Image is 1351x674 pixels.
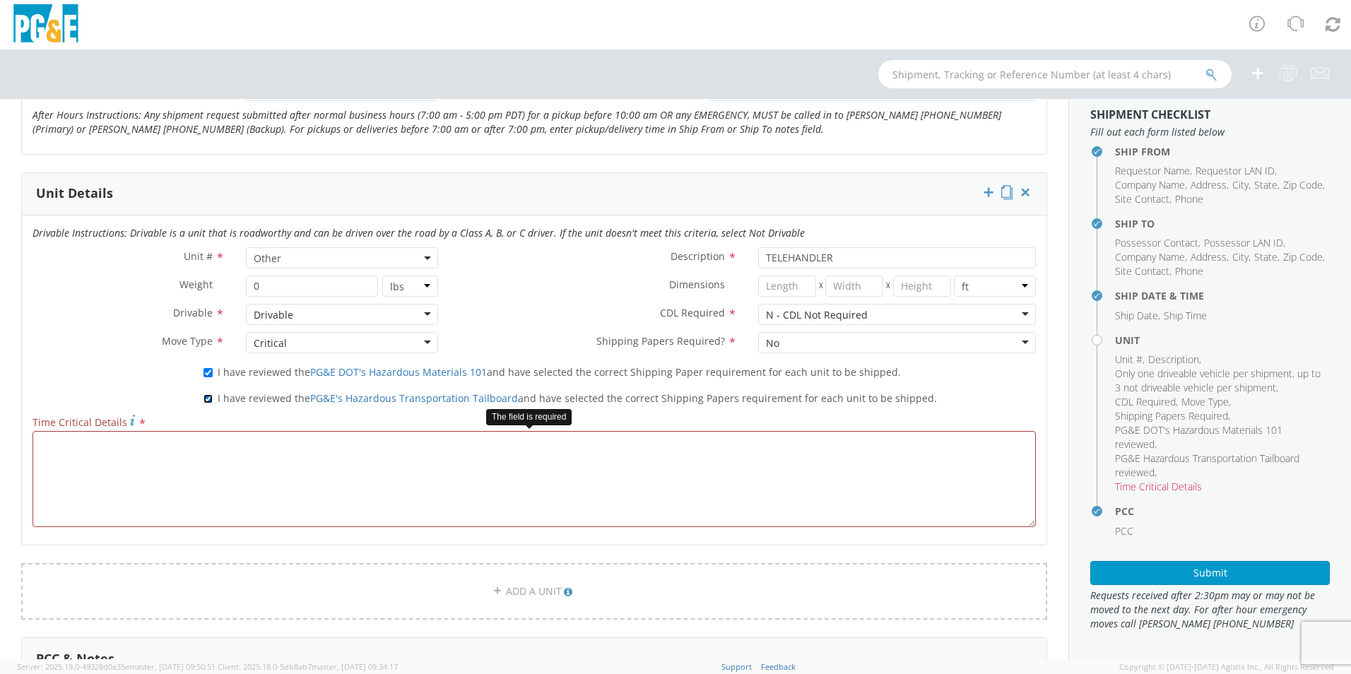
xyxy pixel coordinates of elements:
[1196,164,1275,177] span: Requestor LAN ID
[816,276,826,297] span: X
[1119,661,1334,673] span: Copyright © [DATE]-[DATE] Agistix Inc., All Rights Reserved
[1232,178,1251,192] li: ,
[1232,250,1251,264] li: ,
[218,365,901,379] span: I have reviewed the and have selected the correct Shipping Paper requirement for each unit to be ...
[1115,192,1172,206] li: ,
[1254,178,1280,192] li: ,
[218,661,398,672] span: Client: 2025.18.0-5db8ab7
[1181,395,1231,409] li: ,
[254,336,287,350] div: Critical
[825,276,883,297] input: Width
[1148,353,1201,367] li: ,
[36,187,113,201] h3: Unit Details
[184,249,213,263] span: Unit #
[1115,192,1169,206] span: Site Contact
[1115,480,1202,493] span: Time Critical Details
[1090,561,1330,585] button: Submit
[1115,451,1326,480] li: ,
[1204,236,1283,249] span: Possessor LAN ID
[1283,250,1323,264] span: Zip Code
[1115,524,1133,538] span: PCC
[486,409,572,425] div: The field is required
[33,108,1001,136] i: After Hours Instructions: Any shipment request submitted after normal business hours (7:00 am - 5...
[1191,178,1227,191] span: Address
[1090,107,1210,122] strong: Shipment Checklist
[1196,164,1277,178] li: ,
[660,306,725,319] span: CDL Required
[1191,250,1227,264] span: Address
[1090,125,1330,139] span: Fill out each form listed below
[1232,178,1249,191] span: City
[761,661,796,672] a: Feedback
[203,394,213,403] input: I have reviewed thePG&E's Hazardous Transportation Tailboardand have selected the correct Shippin...
[1115,409,1228,422] span: Shipping Papers Required
[218,391,937,405] span: I have reviewed the and have selected the correct Shipping Papers requirement for each unit to be...
[1115,236,1200,250] li: ,
[1115,290,1330,301] h4: Ship Date & Time
[1191,250,1229,264] li: ,
[1115,353,1145,367] li: ,
[721,661,752,672] a: Support
[878,60,1232,88] input: Shipment, Tracking or Reference Number (at least 4 chars)
[1115,178,1187,192] li: ,
[1115,164,1192,178] li: ,
[1115,395,1176,408] span: CDL Required
[1283,178,1325,192] li: ,
[1115,423,1282,451] span: PG&E DOT's Hazardous Materials 101 reviewed
[1115,367,1321,394] span: Only one driveable vehicle per shipment, up to 3 not driveable vehicle per shipment
[1148,353,1199,366] span: Description
[33,415,127,429] span: Time Critical Details
[1204,236,1285,250] li: ,
[596,334,725,348] span: Shipping Papers Required?
[246,247,438,268] span: Other
[1283,250,1325,264] li: ,
[1181,395,1229,408] span: Move Type
[1115,250,1185,264] span: Company Name
[1090,589,1330,631] span: Requests received after 2:30pm may or may not be moved to the next day. For after hour emergency ...
[21,563,1047,620] a: ADD A UNIT
[883,276,893,297] span: X
[1115,250,1187,264] li: ,
[1115,506,1330,516] h4: PCC
[1164,309,1207,322] span: Ship Time
[1191,178,1229,192] li: ,
[310,365,487,379] a: PG&E DOT's Hazardous Materials 101
[669,278,725,291] span: Dimensions
[1232,250,1249,264] span: City
[33,226,805,240] i: Drivable Instructions: Drivable is a unit that is roadworthy and can be driven over the road by a...
[129,661,216,672] span: master, [DATE] 09:50:51
[671,249,725,263] span: Description
[766,308,868,322] div: N - CDL Not Required
[162,334,213,348] span: Move Type
[1254,178,1278,191] span: State
[766,336,779,350] div: No
[1115,423,1326,451] li: ,
[254,252,430,265] span: Other
[1115,264,1169,278] span: Site Contact
[310,391,518,405] a: PG&E's Hazardous Transportation Tailboard
[1115,218,1330,229] h4: Ship To
[1115,335,1330,345] h4: Unit
[1254,250,1280,264] li: ,
[312,661,398,672] span: master, [DATE] 09:34:17
[1175,192,1203,206] span: Phone
[1254,250,1278,264] span: State
[1115,146,1330,157] h4: Ship From
[1115,395,1178,409] li: ,
[1115,451,1299,479] span: PG&E Hazardous Transportation Tailboard reviewed
[17,661,216,672] span: Server: 2025.19.0-49328d0a35e
[1115,164,1190,177] span: Requestor Name
[36,652,114,666] h3: PCC & Notes
[1175,264,1203,278] span: Phone
[1115,309,1160,323] li: ,
[11,4,81,46] img: pge-logo-06675f144f4cfa6a6814.png
[254,308,293,322] div: Drivable
[1115,178,1185,191] span: Company Name
[893,276,951,297] input: Height
[1115,353,1143,366] span: Unit #
[1115,409,1230,423] li: ,
[758,276,816,297] input: Length
[1115,367,1326,395] li: ,
[1115,309,1158,322] span: Ship Date
[1115,236,1198,249] span: Possessor Contact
